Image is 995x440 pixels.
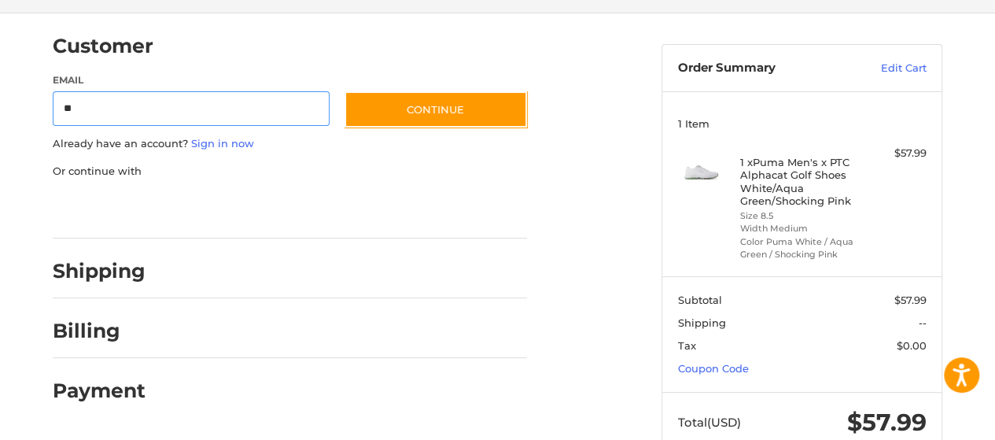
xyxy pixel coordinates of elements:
div: $57.99 [864,146,927,161]
label: Email [53,73,330,87]
span: Subtotal [678,294,722,306]
button: Continue [345,91,527,128]
h3: 1 Item [678,117,927,130]
h4: 1 x Puma Men's x PTC Alphacat Golf Shoes White/Aqua Green/Shocking Pink [740,156,860,207]
p: Already have an account? [53,136,527,152]
span: -- [919,316,927,329]
h2: Billing [53,319,145,343]
h2: Shipping [53,259,146,283]
li: Color Puma White / Aqua Green / Shocking Pink [740,235,860,261]
span: Shipping [678,316,726,329]
iframe: Google Customer Reviews [865,397,995,440]
span: $0.00 [897,339,927,352]
a: Coupon Code [678,362,749,375]
li: Size 8.5 [740,209,860,223]
h3: Order Summary [678,61,847,76]
a: Edit Cart [847,61,927,76]
span: $57.99 [894,294,927,306]
h2: Payment [53,379,146,403]
span: $57.99 [847,408,927,437]
a: Sign in now [191,137,254,150]
span: Tax [678,339,696,352]
span: Total (USD) [678,415,741,430]
h2: Customer [53,34,153,58]
li: Width Medium [740,222,860,235]
iframe: PayPal-paypal [48,194,166,223]
p: Or continue with [53,164,527,179]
